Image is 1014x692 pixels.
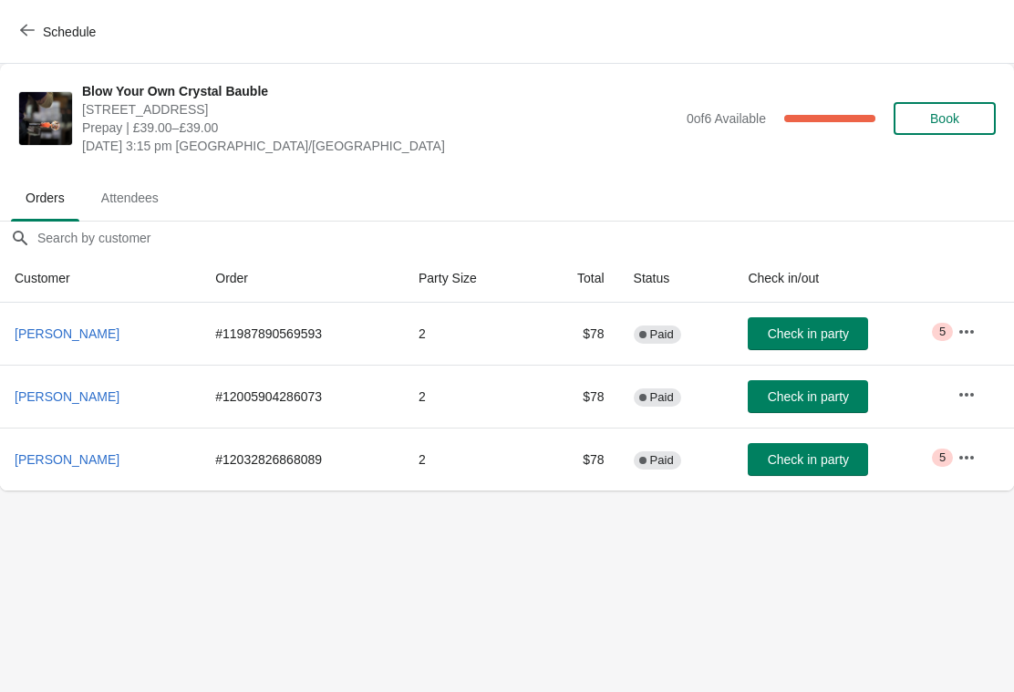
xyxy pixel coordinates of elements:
input: Search by customer [36,222,1014,254]
td: 2 [404,303,534,365]
span: [DATE] 3:15 pm [GEOGRAPHIC_DATA]/[GEOGRAPHIC_DATA] [82,137,678,155]
th: Party Size [404,254,534,303]
span: Paid [650,327,674,342]
span: [PERSON_NAME] [15,389,119,404]
td: # 12005904286073 [201,365,404,428]
span: Check in party [768,452,849,467]
button: [PERSON_NAME] [7,317,127,350]
th: Order [201,254,404,303]
td: # 11987890569593 [201,303,404,365]
span: Check in party [768,326,849,341]
span: 5 [939,450,946,465]
td: $78 [534,365,618,428]
button: Check in party [748,443,868,476]
button: Schedule [9,15,110,48]
td: # 12032826868089 [201,428,404,491]
button: [PERSON_NAME] [7,380,127,413]
span: Blow Your Own Crystal Bauble [82,82,678,100]
span: Book [930,111,959,126]
img: Blow Your Own Crystal Bauble [19,92,72,145]
th: Check in/out [733,254,943,303]
span: [STREET_ADDRESS] [82,100,678,119]
span: [PERSON_NAME] [15,452,119,467]
span: Paid [650,390,674,405]
span: Attendees [87,181,173,214]
td: $78 [534,303,618,365]
td: 2 [404,365,534,428]
span: [PERSON_NAME] [15,326,119,341]
span: Check in party [768,389,849,404]
td: $78 [534,428,618,491]
span: Prepay | £39.00–£39.00 [82,119,678,137]
button: Check in party [748,380,868,413]
span: 5 [939,325,946,339]
button: [PERSON_NAME] [7,443,127,476]
span: Paid [650,453,674,468]
span: Schedule [43,25,96,39]
th: Total [534,254,618,303]
button: Check in party [748,317,868,350]
td: 2 [404,428,534,491]
span: Orders [11,181,79,214]
button: Book [894,102,996,135]
span: 0 of 6 Available [687,111,766,126]
th: Status [619,254,734,303]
